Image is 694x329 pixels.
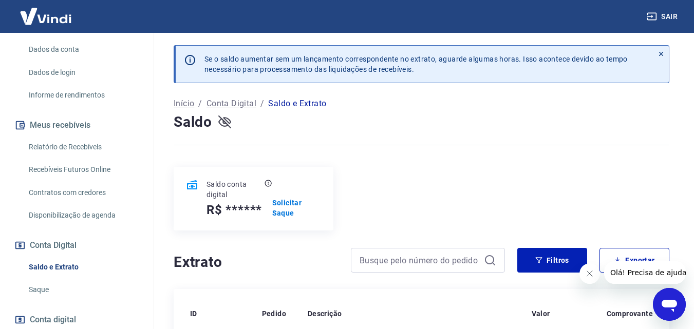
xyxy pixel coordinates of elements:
a: Recebíveis Futuros Online [25,159,141,180]
p: Se o saldo aumentar sem um lançamento correspondente no extrato, aguarde algumas horas. Isso acon... [204,54,628,74]
p: / [198,98,202,110]
iframe: Botão para abrir a janela de mensagens [653,288,686,321]
a: Informe de rendimentos [25,85,141,106]
h4: Saldo [174,112,212,132]
a: Dados de login [25,62,141,83]
a: Saldo e Extrato [25,257,141,278]
button: Sair [645,7,682,26]
a: Saque [25,279,141,300]
p: Descrição [308,308,342,319]
p: Saldo e Extrato [268,98,326,110]
span: Conta digital [30,313,76,327]
p: Valor [532,308,550,319]
p: Comprovante [607,308,653,319]
button: Conta Digital [12,234,141,257]
p: ID [190,308,197,319]
input: Busque pelo número do pedido [360,253,480,268]
iframe: Fechar mensagem [579,263,600,284]
iframe: Mensagem da empresa [604,261,686,284]
a: Início [174,98,194,110]
img: Vindi [12,1,79,32]
a: Dados da conta [25,39,141,60]
a: Conta Digital [207,98,256,110]
h4: Extrato [174,252,339,273]
a: Contratos com credores [25,182,141,203]
p: / [260,98,264,110]
button: Exportar [599,248,669,273]
p: Pedido [262,308,286,319]
p: Saldo conta digital [207,179,262,200]
a: Disponibilização de agenda [25,205,141,226]
a: Solicitar Saque [272,198,321,218]
button: Meus recebíveis [12,114,141,137]
span: Olá! Precisa de ajuda? [6,7,86,15]
a: Relatório de Recebíveis [25,137,141,158]
button: Filtros [517,248,587,273]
